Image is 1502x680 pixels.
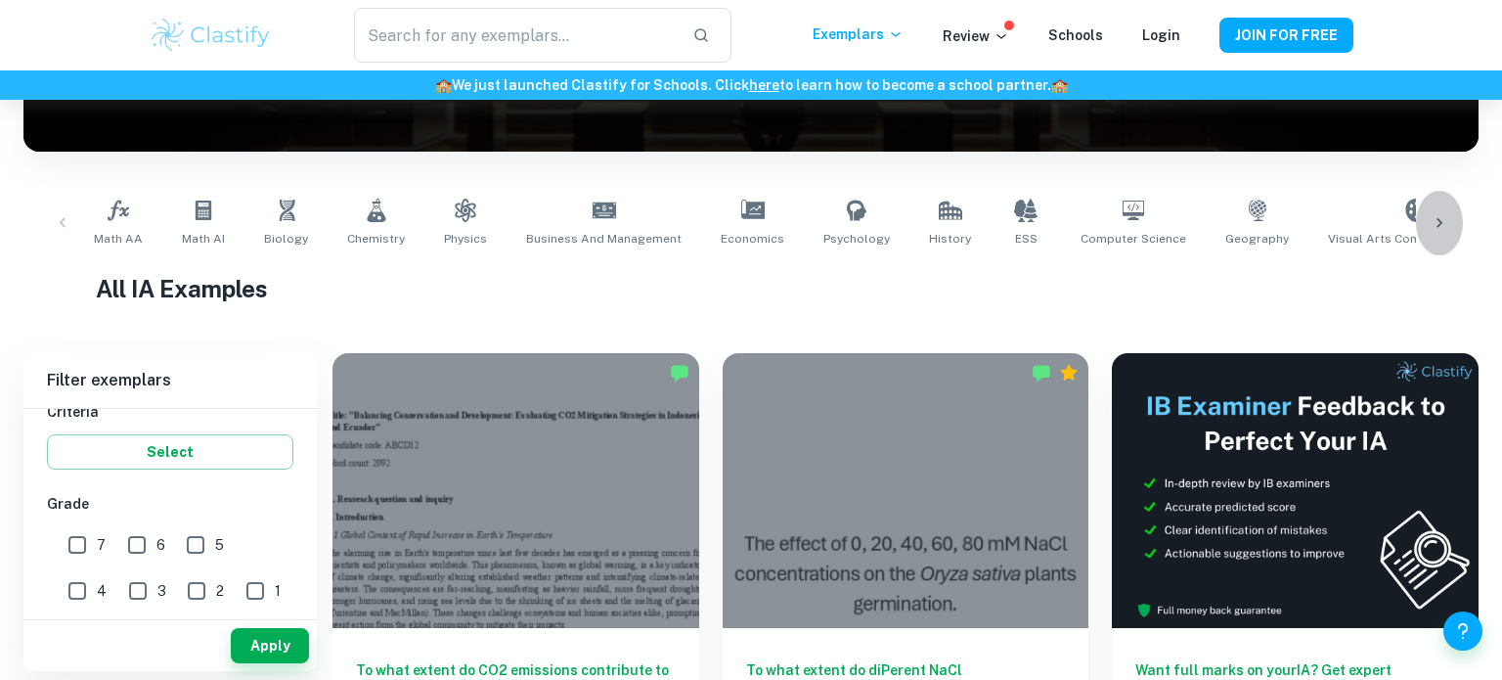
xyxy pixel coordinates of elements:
span: Math AI [182,230,225,248]
img: Clastify logo [149,16,273,55]
button: Help and Feedback [1443,612,1482,651]
span: Psychology [823,230,890,248]
img: Marked [670,363,689,383]
h6: Filter exemplars [23,353,317,408]
a: Schools [1048,27,1103,43]
h6: Grade [47,493,293,515]
span: Geography [1225,230,1289,248]
h6: Criteria [47,401,293,423]
p: Review [943,25,1009,47]
a: here [749,77,779,93]
span: Business and Management [526,230,682,248]
span: Physics [444,230,487,248]
span: History [929,230,971,248]
span: 6 [156,534,165,556]
input: Search for any exemplars... [354,8,677,63]
span: Economics [721,230,784,248]
img: Marked [1032,363,1051,383]
span: 1 [275,580,281,602]
a: Login [1142,27,1180,43]
span: Computer Science [1081,230,1186,248]
span: 3 [157,580,166,602]
span: 4 [97,580,107,602]
span: 7 [97,534,106,556]
button: Apply [231,628,309,663]
button: JOIN FOR FREE [1219,18,1353,53]
span: 🏫 [435,77,452,93]
span: 5 [215,534,224,556]
span: 2 [216,580,224,602]
span: ESS [1015,230,1038,248]
span: Biology [264,230,308,248]
span: Chemistry [347,230,405,248]
span: Math AA [94,230,143,248]
div: Premium [1059,363,1079,383]
span: 🏫 [1051,77,1068,93]
img: Thumbnail [1112,353,1479,628]
h1: All IA Examples [96,271,1405,306]
h6: We just launched Clastify for Schools. Click to learn how to become a school partner. [4,74,1498,96]
p: Exemplars [813,23,904,45]
button: Select [47,434,293,470]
